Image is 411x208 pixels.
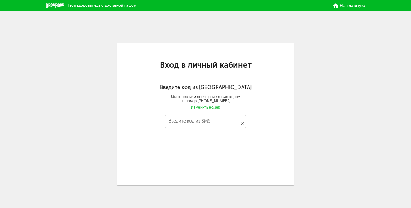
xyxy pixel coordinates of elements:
h1: Вход в личный кабинет [117,62,294,69]
span: На главную [340,4,365,8]
a: Твоя здоровая еда с доставкой на дом [46,3,137,8]
h2: Введите код из [GEOGRAPHIC_DATA] [117,84,294,91]
div: Изменить номер [191,105,220,110]
span: Твоя здоровая еда с доставкой на дом [68,3,137,8]
a: На главную [333,3,365,8]
div: Мы отправили сообщение с смс-кодом на номер [PHONE_NUMBER] [117,95,294,104]
label: Введите код из SMS [168,120,210,123]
